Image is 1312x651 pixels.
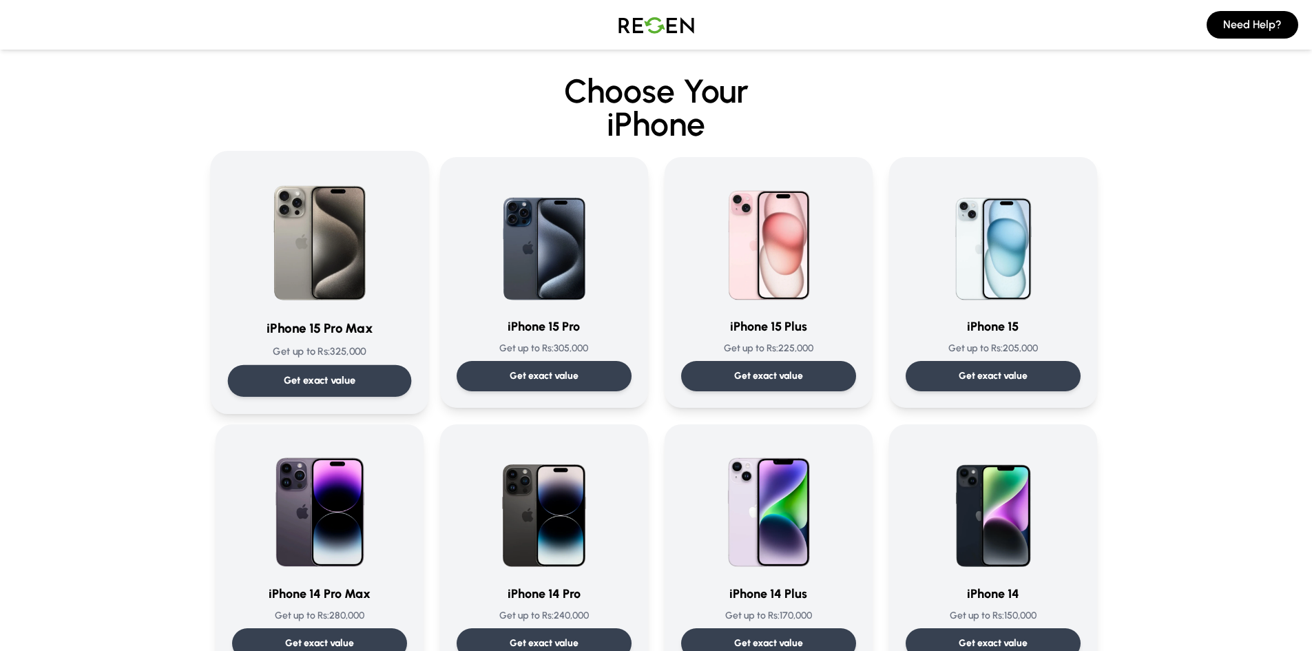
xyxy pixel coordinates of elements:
[253,441,386,573] img: iPhone 14 Pro Max
[457,609,632,623] p: Get up to Rs: 240,000
[457,342,632,355] p: Get up to Rs: 305,000
[510,637,579,650] p: Get exact value
[906,584,1081,603] h3: iPhone 14
[927,441,1059,573] img: iPhone 14
[1207,11,1298,39] button: Need Help?
[681,342,856,355] p: Get up to Rs: 225,000
[959,637,1028,650] p: Get exact value
[959,369,1028,383] p: Get exact value
[227,319,411,339] h3: iPhone 15 Pro Max
[608,6,705,44] img: Logo
[457,584,632,603] h3: iPhone 14 Pro
[906,609,1081,623] p: Get up to Rs: 150,000
[283,373,355,388] p: Get exact value
[734,637,803,650] p: Get exact value
[285,637,354,650] p: Get exact value
[510,369,579,383] p: Get exact value
[734,369,803,383] p: Get exact value
[906,317,1081,336] h3: iPhone 15
[681,317,856,336] h3: iPhone 15 Plus
[250,168,389,307] img: iPhone 15 Pro Max
[702,174,835,306] img: iPhone 15 Plus
[702,441,835,573] img: iPhone 14 Plus
[564,71,749,111] span: Choose Your
[681,584,856,603] h3: iPhone 14 Plus
[141,107,1172,141] span: iPhone
[232,609,407,623] p: Get up to Rs: 280,000
[906,342,1081,355] p: Get up to Rs: 205,000
[478,174,610,306] img: iPhone 15 Pro
[457,317,632,336] h3: iPhone 15 Pro
[927,174,1059,306] img: iPhone 15
[232,584,407,603] h3: iPhone 14 Pro Max
[478,441,610,573] img: iPhone 14 Pro
[227,344,411,359] p: Get up to Rs: 325,000
[681,609,856,623] p: Get up to Rs: 170,000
